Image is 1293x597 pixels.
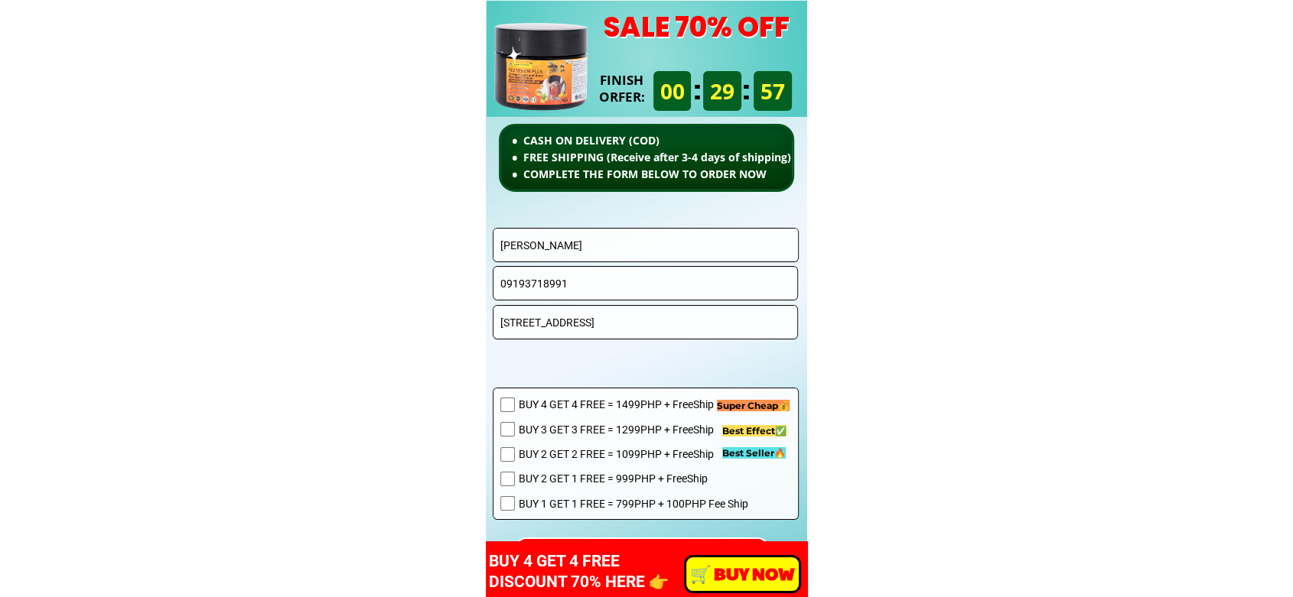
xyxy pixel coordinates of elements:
[519,470,748,487] span: BUY 2 GET 1 FREE = 999PHP + FreeShip
[512,149,849,166] li: FREE SHIPPING (Receive after 3-4 days of shipping)
[722,425,787,436] span: Best Effect✅
[489,551,721,593] h3: BUY 4 GET 4 FREE DISCOUNT 70% HERE 👉
[497,267,795,300] input: Phone Number* (+63/09)
[512,132,849,149] li: CASH ON DELIVERY (COD)
[512,166,849,183] li: COMPLETE THE FORM BELOW TO ORDER NOW
[497,229,795,261] input: Your Name*
[519,421,748,438] span: BUY 3 GET 3 FREE = 1299PHP + FreeShip
[730,68,763,113] h3: :
[519,446,748,462] span: BUY 2 GET 2 FREE = 1099PHP + FreeShip
[519,495,748,512] span: BUY 1 GET 1 FREE = 799PHP + 100PHP Fee Ship
[516,539,767,575] p: FINISH YOUR ORDER
[681,68,714,113] h3: :
[686,557,798,591] p: ️🛒 BUY NOW
[519,396,748,413] span: BUY 4 GET 4 FREE = 1499PHP + FreeShip
[588,8,804,47] h3: sale 70% off
[722,447,786,459] span: Best Seller🔥
[497,306,795,339] input: Full Address* ( Province - City - Barangay )
[717,400,790,411] span: Super Cheap💰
